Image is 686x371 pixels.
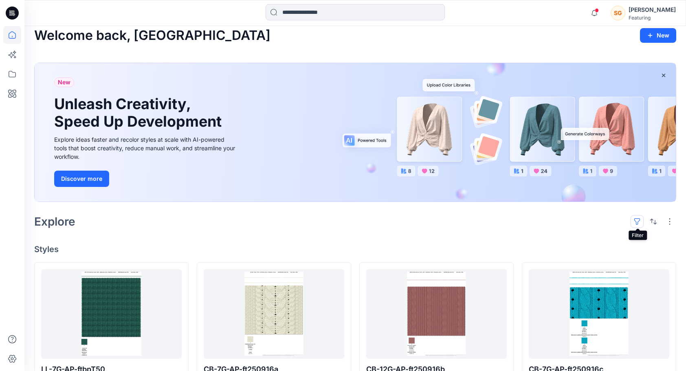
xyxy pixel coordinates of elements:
h2: Welcome back, [GEOGRAPHIC_DATA] [34,28,270,43]
h2: Explore [34,215,75,228]
button: Discover more [54,171,109,187]
div: Explore ideas faster and recolor styles at scale with AI-powered tools that boost creativity, red... [54,135,237,161]
div: [PERSON_NAME] [629,5,676,15]
a: LL-7G-AP-ftbpT50 [41,269,182,359]
h4: Styles [34,244,676,254]
h1: Unleash Creativity, Speed Up Development [54,95,225,130]
div: SG [611,6,625,20]
span: New [58,77,70,87]
div: Featuring [629,15,676,21]
a: Discover more [54,171,237,187]
a: CB-7G-AP-ft250916c [529,269,669,359]
button: New [640,28,676,43]
a: CB-12G-AP-ft250916b [366,269,507,359]
a: CB-7G-AP-ft250916a [204,269,344,359]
